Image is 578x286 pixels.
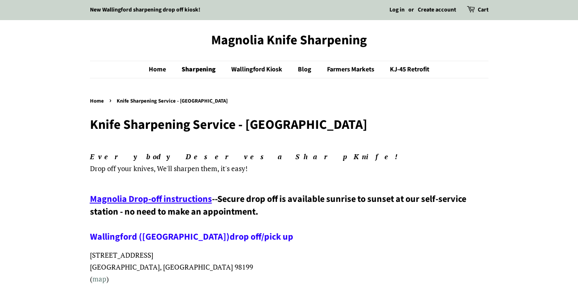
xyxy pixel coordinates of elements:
span: › [109,95,113,105]
a: Home [90,97,106,105]
a: Wallingford ([GEOGRAPHIC_DATA]) [90,230,230,243]
a: Farmers Markets [321,61,382,78]
span: [STREET_ADDRESS] [GEOGRAPHIC_DATA], [GEOGRAPHIC_DATA] 98199 ( ) [90,250,253,284]
a: Log in [389,6,405,14]
nav: breadcrumbs [90,97,488,106]
a: map [92,274,106,284]
p: , We'll sharpen them, it's easy! [90,151,488,175]
a: drop off/pick up [230,230,293,243]
em: Everybody Deserves a Sharp Knife! [90,152,405,161]
li: or [408,5,414,15]
span: -- [212,192,217,206]
a: Sharpening [175,61,224,78]
a: Create account [418,6,456,14]
span: Drop off your knives [90,164,154,173]
a: Blog [292,61,320,78]
a: Magnolia Drop-off instructions [90,192,212,206]
a: Wallingford Kiosk [225,61,290,78]
a: New Wallingford sharpening drop off kiosk! [90,6,200,14]
a: Home [149,61,174,78]
a: KJ-45 Retrofit [384,61,429,78]
h1: Knife Sharpening Service - [GEOGRAPHIC_DATA] [90,117,488,133]
span: Knife Sharpening Service - [GEOGRAPHIC_DATA] [117,97,230,105]
span: Secure drop off is available sunrise to sunset at our self-service station - no need to make an a... [90,192,466,243]
a: Magnolia Knife Sharpening [90,32,488,48]
a: Cart [478,5,488,15]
